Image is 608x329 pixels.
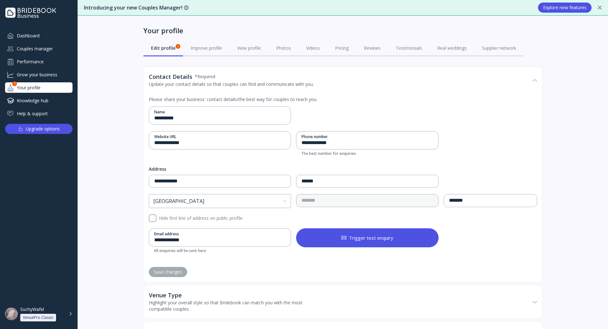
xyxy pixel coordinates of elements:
[149,81,314,87] div: Update your contact details so that couples can find and communicate with you.
[149,166,166,172] div: Address
[20,307,44,312] div: SuchyWafel
[237,45,261,51] div: View profile
[149,247,291,253] p: All enquiries will be sent here
[151,45,175,51] div: Edit profile
[23,315,54,320] div: VenuePro Classic
[149,267,187,277] button: Save changes
[5,82,73,93] a: Your profile1
[296,149,439,156] p: The best number for enquiries
[84,4,532,11] div: Introducing your new Couples Manager! 😍
[335,45,349,51] div: Pricing
[149,292,182,298] div: Venue Type
[437,45,467,51] div: Real weddings
[143,40,183,56] a: Edit profile1
[154,109,286,115] div: Name
[474,40,524,56] a: Supplier network
[149,300,326,312] div: Highlight your overall style so that Bridebook can match you with the most compatible couples.
[5,108,73,119] a: Help & support
[299,40,327,56] a: Videos
[153,198,204,204] span: [GEOGRAPHIC_DATA]
[388,40,430,56] a: Testimonials
[26,124,60,133] div: Upgrade options
[396,45,422,51] div: Testimonials
[183,40,230,56] a: Improve profile
[301,134,433,139] div: Phone number
[5,69,73,80] a: Grow your business
[543,5,586,10] div: Explore new features
[149,96,370,103] div: Please share your business' contact details/the best way for couples to reach you.
[154,269,182,275] div: Save changes
[5,95,73,106] a: Knowledge hub
[306,45,320,51] div: Videos
[156,214,537,222] label: Hide first line of address on public profile
[5,124,73,134] button: Upgrade options
[341,235,393,240] div: Trigger test enquiry
[5,56,73,67] a: Performance
[430,40,474,56] a: Real weddings
[143,26,183,35] div: Your profile
[154,134,286,139] div: Website URL
[364,45,381,51] div: Reviews
[5,307,18,320] img: dpr=1,fit=cover,g=face,w=48,h=48
[296,228,439,247] button: Trigger test enquiry
[356,40,388,56] a: Reviews
[5,30,73,41] a: Dashboard
[191,45,222,51] div: Improve profile
[327,40,356,56] a: Pricing
[276,45,291,51] div: Photos
[154,231,286,237] div: Email address
[230,40,269,56] a: View profile
[12,81,17,86] div: 1
[149,73,192,80] div: Contact Details
[538,3,592,13] button: Explore new features
[5,82,73,93] div: Your profile
[195,73,215,80] div: * Required
[269,40,299,56] a: Photos
[175,44,180,49] div: 1
[576,299,608,329] iframe: Chat Widget
[482,45,516,51] div: Supplier network
[5,43,73,54] a: Couples manager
